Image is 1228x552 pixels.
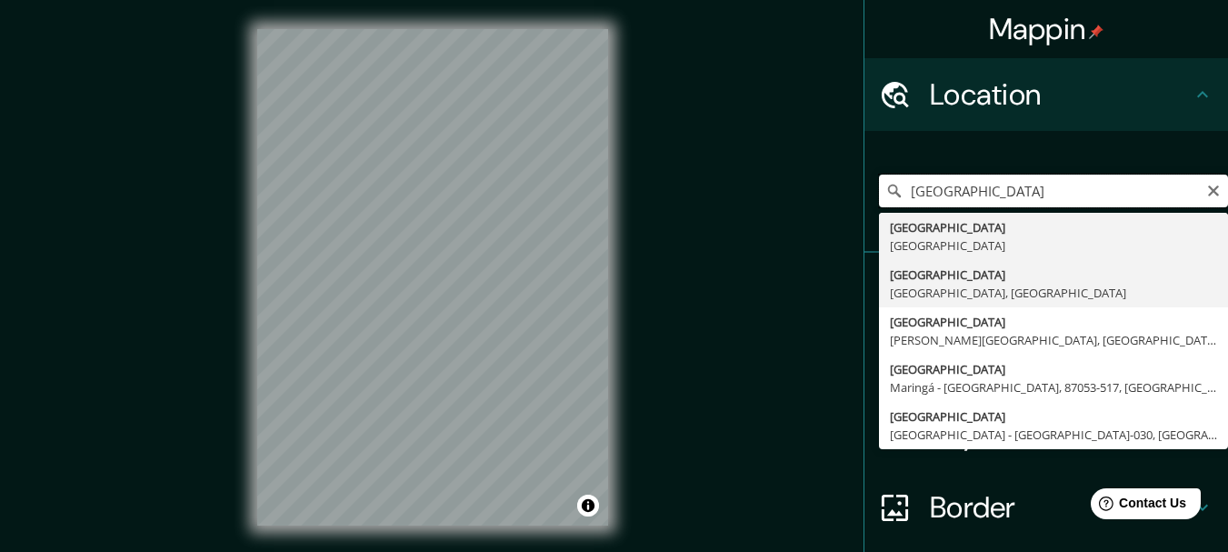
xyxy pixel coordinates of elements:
[890,284,1217,302] div: [GEOGRAPHIC_DATA], [GEOGRAPHIC_DATA]
[257,29,608,526] canvas: Map
[890,218,1217,236] div: [GEOGRAPHIC_DATA]
[864,398,1228,471] div: Layout
[864,58,1228,131] div: Location
[890,236,1217,255] div: [GEOGRAPHIC_DATA]
[890,426,1217,444] div: [GEOGRAPHIC_DATA] - [GEOGRAPHIC_DATA]-030, [GEOGRAPHIC_DATA]
[930,417,1192,453] h4: Layout
[864,253,1228,326] div: Pins
[890,313,1217,331] div: [GEOGRAPHIC_DATA]
[930,489,1192,526] h4: Border
[1089,25,1103,39] img: pin-icon.png
[890,360,1217,378] div: [GEOGRAPHIC_DATA]
[864,471,1228,544] div: Border
[879,175,1228,207] input: Pick your city or area
[890,266,1217,284] div: [GEOGRAPHIC_DATA]
[1206,181,1221,198] button: Clear
[989,11,1104,47] h4: Mappin
[890,378,1217,396] div: Maringá - [GEOGRAPHIC_DATA], 87053-517, [GEOGRAPHIC_DATA]
[864,326,1228,398] div: Style
[930,76,1192,113] h4: Location
[577,495,599,517] button: Toggle attribution
[890,407,1217,426] div: [GEOGRAPHIC_DATA]
[1066,481,1208,532] iframe: Help widget launcher
[890,331,1217,349] div: [PERSON_NAME][GEOGRAPHIC_DATA], [GEOGRAPHIC_DATA], [GEOGRAPHIC_DATA]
